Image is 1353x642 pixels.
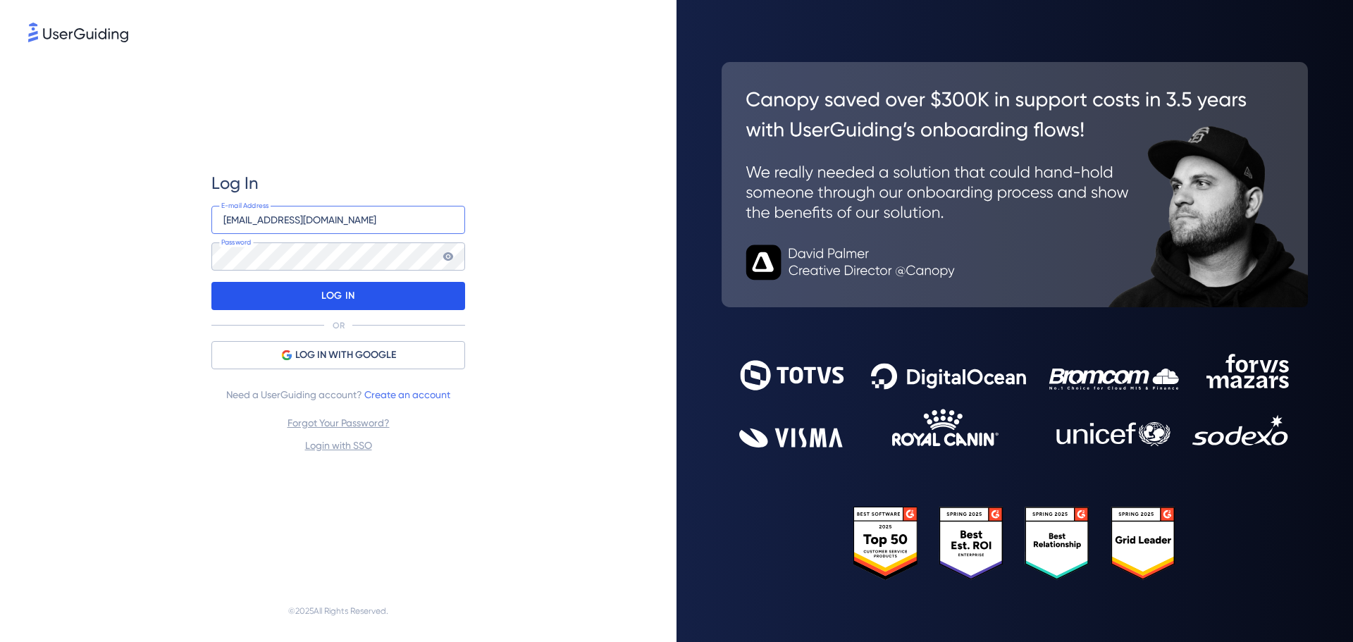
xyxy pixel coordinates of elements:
span: Log In [211,172,259,195]
input: example@company.com [211,206,465,234]
img: 9302ce2ac39453076f5bc0f2f2ca889b.svg [739,354,1290,447]
a: Login with SSO [305,440,372,451]
img: 8faab4ba6bc7696a72372aa768b0286c.svg [28,23,128,42]
span: LOG IN WITH GOOGLE [295,347,396,364]
img: 26c0aa7c25a843aed4baddd2b5e0fa68.svg [722,62,1308,307]
img: 25303e33045975176eb484905ab012ff.svg [853,507,1176,581]
a: Forgot Your Password? [288,417,390,428]
span: Need a UserGuiding account? [226,386,450,403]
span: © 2025 All Rights Reserved. [288,603,388,619]
p: LOG IN [321,285,354,307]
a: Create an account [364,389,450,400]
p: OR [333,320,345,331]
